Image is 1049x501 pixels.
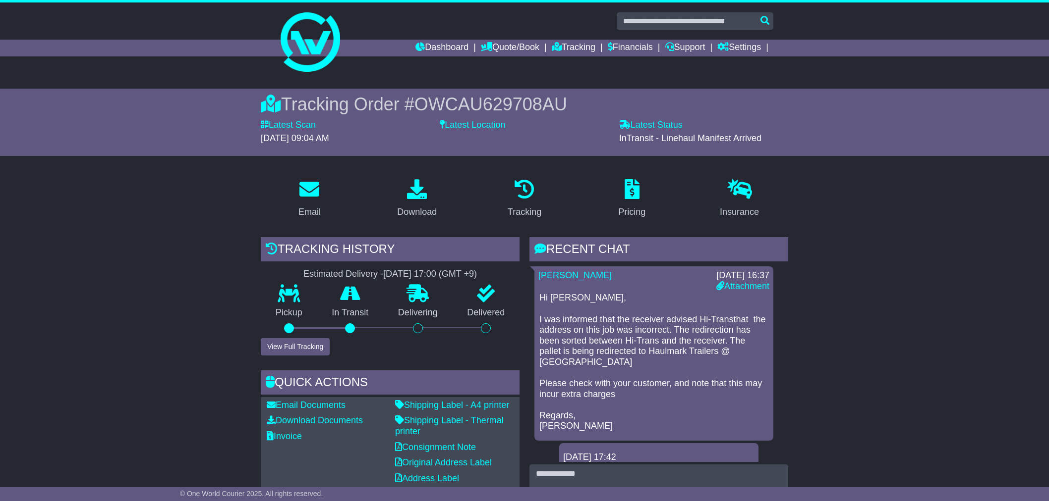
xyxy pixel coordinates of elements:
[391,176,443,222] a: Download
[261,133,329,143] span: [DATE] 09:04 AM
[720,205,759,219] div: Insurance
[261,269,520,280] div: Estimated Delivery -
[618,205,645,219] div: Pricing
[395,400,509,410] a: Shipping Label - A4 printer
[481,40,539,56] a: Quote/Book
[453,307,520,318] p: Delivered
[395,415,504,436] a: Shipping Label - Thermal printer
[180,490,323,498] span: © One World Courier 2025. All rights reserved.
[501,176,548,222] a: Tracking
[619,120,683,131] label: Latest Status
[716,281,769,291] a: Attachment
[529,237,788,264] div: RECENT CHAT
[397,205,437,219] div: Download
[552,40,595,56] a: Tracking
[508,205,541,219] div: Tracking
[608,40,653,56] a: Financials
[665,40,705,56] a: Support
[538,270,612,280] a: [PERSON_NAME]
[612,176,652,222] a: Pricing
[383,307,453,318] p: Delivering
[395,457,492,467] a: Original Address Label
[317,307,384,318] p: In Transit
[440,120,505,131] label: Latest Location
[716,270,769,281] div: [DATE] 16:37
[261,120,316,131] label: Latest Scan
[298,205,321,219] div: Email
[395,442,476,452] a: Consignment Note
[395,473,459,483] a: Address Label
[261,94,788,115] div: Tracking Order #
[713,176,765,222] a: Insurance
[539,293,768,432] p: Hi [PERSON_NAME], I was informed that the receiver advised Hi-Transthat the address on this job w...
[383,269,477,280] div: [DATE] 17:00 (GMT +9)
[414,94,567,114] span: OWCAU629708AU
[619,133,761,143] span: InTransit - Linehaul Manifest Arrived
[717,40,761,56] a: Settings
[261,370,520,397] div: Quick Actions
[267,431,302,441] a: Invoice
[415,40,468,56] a: Dashboard
[267,415,363,425] a: Download Documents
[261,237,520,264] div: Tracking history
[563,452,755,463] div: [DATE] 17:42
[261,307,317,318] p: Pickup
[261,338,330,355] button: View Full Tracking
[292,176,327,222] a: Email
[267,400,346,410] a: Email Documents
